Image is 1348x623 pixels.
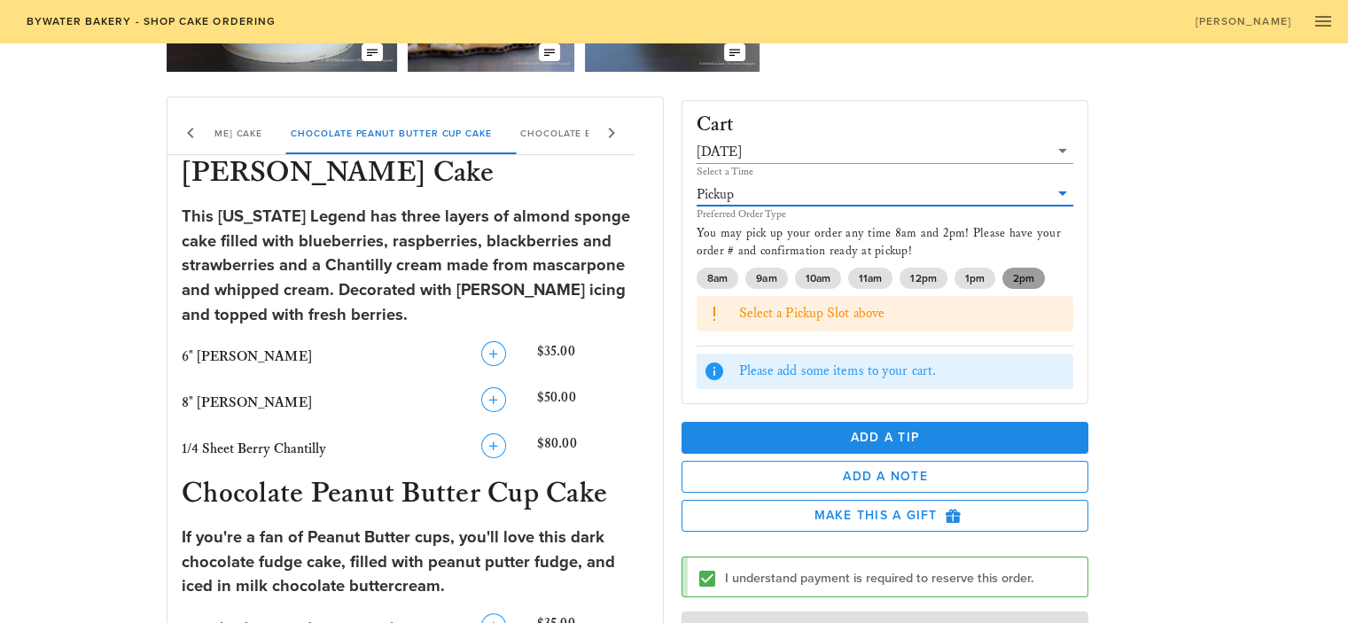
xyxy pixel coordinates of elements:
span: Select a Pickup Slot above [739,305,885,322]
div: This [US_STATE] Legend has three layers of almond sponge cake filled with blueberries, raspberrie... [182,205,649,327]
span: [PERSON_NAME] [1195,15,1291,27]
p: You may pick up your order any time 8am and 2pm! Please have your order # and confirmation ready ... [697,225,1074,261]
div: Preferred Order Type [697,209,1074,220]
span: 11am [859,268,882,289]
div: Chocolate Peanut Butter Cup Cake [277,112,506,154]
div: $80.00 [534,430,652,469]
div: Pickup [697,187,734,203]
a: [PERSON_NAME] [1183,9,1302,34]
span: Add a Tip [696,430,1075,445]
div: If you're a fan of Peanut Butter cups, you'll love this dark chocolate fudge cake, filled with pe... [182,526,649,599]
span: Bywater Bakery - Shop Cake Ordering [25,15,276,27]
span: 8am [707,268,728,289]
button: Add a Tip [682,422,1089,454]
span: 6" [PERSON_NAME] [182,348,312,365]
span: 12pm [910,268,936,289]
div: Pickup [697,183,1074,206]
div: Please add some items to your cart. [739,362,1067,381]
div: Chocolate Butter Pecan Cake [506,112,705,154]
div: [DATE] [697,144,742,160]
h3: Cart [697,115,735,136]
div: $50.00 [534,384,652,423]
span: 10am [805,268,830,289]
span: 1pm [964,268,984,289]
span: Make this a Gift [697,508,1074,524]
span: 1/4 Sheet Berry Chantilly [182,440,326,457]
span: Add a Note [697,469,1074,484]
h3: [PERSON_NAME] Cake [178,155,652,194]
button: Add a Note [682,461,1089,493]
div: Select a Time [697,167,1074,177]
label: I understand payment is required to reserve this order. [725,570,1074,588]
span: 9am [756,268,776,289]
div: [DATE] [697,140,1074,163]
a: Bywater Bakery - Shop Cake Ordering [14,9,286,34]
span: 8" [PERSON_NAME] [182,394,312,411]
h3: Chocolate Peanut Butter Cup Cake [178,476,652,515]
span: 2pm [1013,268,1034,289]
button: Make this a Gift [682,500,1089,532]
div: $35.00 [534,338,652,377]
